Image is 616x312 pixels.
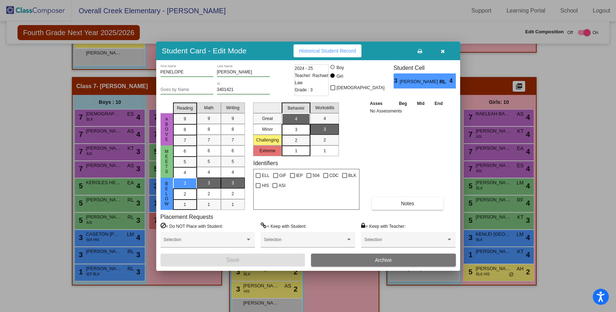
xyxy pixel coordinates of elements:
[372,197,444,210] button: Notes
[400,78,439,86] span: [PERSON_NAME]
[336,64,344,71] div: Boy
[163,117,170,142] span: above
[208,115,210,122] span: 9
[208,126,210,133] span: 8
[184,137,186,144] span: 7
[288,105,305,111] span: Behavior
[295,65,313,72] span: 2024 - 25
[232,115,234,122] span: 9
[208,137,210,143] span: 7
[348,171,356,180] span: BLK
[262,181,269,190] span: HIS
[226,257,239,263] span: Save
[295,126,297,133] span: 3
[184,191,186,197] span: 2
[161,213,213,220] label: Placement Requests
[184,148,186,154] span: 6
[295,148,297,154] span: 1
[336,73,343,80] div: Girl
[232,191,234,197] span: 2
[253,160,278,167] label: Identifiers
[208,158,210,165] span: 5
[439,78,449,86] span: RL
[299,48,356,54] span: Historical Student Record
[324,126,326,133] span: 3
[232,180,234,186] span: 3
[368,100,394,107] th: Asses
[232,201,234,208] span: 1
[162,46,247,55] h3: Student Card - Edit Mode
[375,257,392,263] span: Archive
[204,105,214,111] span: Math
[232,169,234,176] span: 4
[295,72,329,86] span: Teacher: Rachael Law
[329,171,339,180] span: CDC
[184,126,186,133] span: 8
[324,148,326,154] span: 1
[208,201,210,208] span: 1
[232,137,234,143] span: 7
[232,158,234,165] span: 5
[295,86,313,93] span: Grade : 3
[361,222,405,230] label: = Keep with Teacher:
[184,201,186,208] span: 1
[261,222,306,230] label: = Keep with Student:
[177,105,193,111] span: Reading
[279,181,285,190] span: ASI
[279,171,286,180] span: GIF
[184,169,186,176] span: 4
[184,159,186,165] span: 5
[394,64,456,71] h3: Student Cell
[295,137,297,144] span: 2
[315,105,334,111] span: Workskills
[217,87,270,92] input: Enter ID
[208,180,210,186] span: 3
[163,181,170,206] span: below
[161,222,223,230] label: = Do NOT Place with Student:
[262,171,269,180] span: ELL
[161,254,305,267] button: Save
[324,115,326,122] span: 4
[311,254,456,267] button: Archive
[324,137,326,143] span: 2
[184,180,186,187] span: 3
[184,116,186,122] span: 9
[296,171,303,180] span: IEP
[401,201,414,206] span: Notes
[226,105,239,111] span: Writing
[312,171,320,180] span: 504
[208,169,210,176] span: 4
[294,44,362,57] button: Historical Student Record
[394,77,400,85] span: 3
[208,191,210,197] span: 2
[163,149,170,174] span: meets
[208,148,210,154] span: 6
[449,77,455,85] span: 4
[429,100,448,107] th: End
[368,107,448,115] td: No Assessments
[394,100,412,107] th: Beg
[295,116,297,122] span: 4
[161,87,213,92] input: goes by name
[412,100,429,107] th: Mid
[232,126,234,133] span: 8
[232,148,234,154] span: 6
[336,83,384,92] span: [DEMOGRAPHIC_DATA]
